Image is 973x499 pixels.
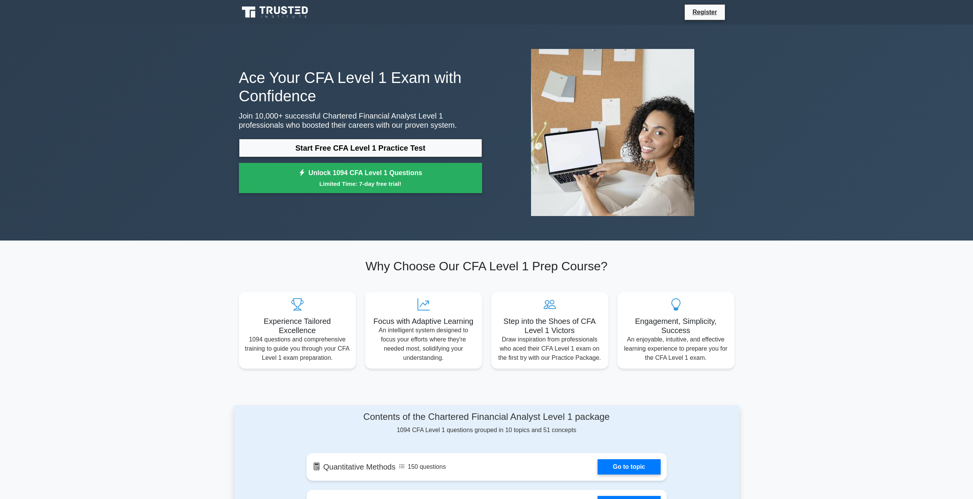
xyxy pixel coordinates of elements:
[371,317,476,326] h5: Focus with Adaptive Learning
[624,335,728,362] p: An enjoyable, intuitive, and effective learning experience to prepare you for the CFA Level 1 exam.
[245,317,350,335] h5: Experience Tailored Excellence
[307,411,667,423] h4: Contents of the Chartered Financial Analyst Level 1 package
[598,459,660,475] a: Go to topic
[245,335,350,362] p: 1094 questions and comprehensive training to guide you through your CFA Level 1 exam preparation.
[497,317,602,335] h5: Step into the Shoes of CFA Level 1 Victors
[239,163,482,193] a: Unlock 1094 CFA Level 1 QuestionsLimited Time: 7-day free trial!
[497,335,602,362] p: Draw inspiration from professionals who aced their CFA Level 1 exam on the first try with our Pra...
[249,179,473,188] small: Limited Time: 7-day free trial!
[307,411,667,435] div: 1094 CFA Level 1 questions grouped in 10 topics and 51 concepts
[624,317,728,335] h5: Engagement, Simplicity, Success
[239,259,734,273] h2: Why Choose Our CFA Level 1 Prep Course?
[239,68,482,105] h1: Ace Your CFA Level 1 Exam with Confidence
[239,111,482,130] p: Join 10,000+ successful Chartered Financial Analyst Level 1 professionals who boosted their caree...
[688,7,721,17] a: Register
[239,139,482,157] a: Start Free CFA Level 1 Practice Test
[371,326,476,362] p: An intelligent system designed to focus your efforts where they're needed most, solidifying your ...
